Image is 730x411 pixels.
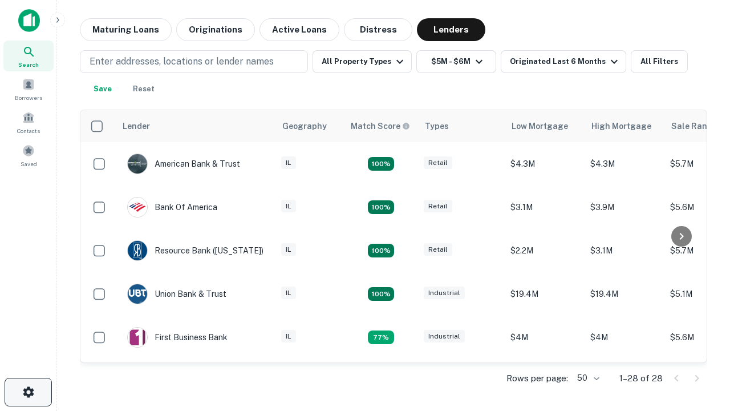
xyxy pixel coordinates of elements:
[128,241,147,260] img: picture
[281,156,296,170] div: IL
[368,287,394,301] div: Matching Properties: 4, hasApolloMatch: undefined
[506,372,568,385] p: Rows per page:
[425,119,449,133] div: Types
[368,244,394,257] div: Matching Properties: 4, hasApolloMatch: undefined
[501,50,626,73] button: Originated Last 6 Months
[313,50,412,73] button: All Property Types
[416,50,496,73] button: $5M - $6M
[281,200,296,213] div: IL
[281,287,296,300] div: IL
[585,359,664,402] td: $4.2M
[128,198,147,217] img: picture
[127,327,228,348] div: First Business Bank
[631,50,688,73] button: All Filters
[80,50,308,73] button: Enter addresses, locations or lender names
[21,159,37,168] span: Saved
[418,110,505,142] th: Types
[127,284,226,304] div: Union Bank & Trust
[275,110,344,142] th: Geography
[351,120,408,132] h6: Match Score
[3,74,54,104] a: Borrowers
[424,330,465,343] div: Industrial
[128,328,147,347] img: picture
[673,320,730,374] iframe: Chat Widget
[3,140,54,171] a: Saved
[591,119,651,133] div: High Mortgage
[585,186,664,229] td: $3.9M
[351,120,410,132] div: Capitalize uses an advanced AI algorithm to match your search with the best lender. The match sco...
[510,55,621,68] div: Originated Last 6 Months
[424,243,452,256] div: Retail
[281,243,296,256] div: IL
[344,18,412,41] button: Distress
[505,272,585,316] td: $19.4M
[18,9,40,32] img: capitalize-icon.png
[127,240,263,261] div: Resource Bank ([US_STATE])
[585,272,664,316] td: $19.4M
[424,156,452,170] div: Retail
[3,107,54,138] a: Contacts
[505,359,585,402] td: $3.9M
[128,154,147,174] img: picture
[127,197,217,217] div: Bank Of America
[585,110,664,142] th: High Mortgage
[90,55,274,68] p: Enter addresses, locations or lender names
[505,316,585,359] td: $4M
[585,229,664,272] td: $3.1M
[128,284,147,304] img: picture
[84,78,121,100] button: Save your search to get updates of matches that match your search criteria.
[424,200,452,213] div: Retail
[512,119,568,133] div: Low Mortgage
[282,119,327,133] div: Geography
[505,142,585,186] td: $4.3M
[368,331,394,344] div: Matching Properties: 3, hasApolloMatch: undefined
[80,18,172,41] button: Maturing Loans
[585,316,664,359] td: $4M
[15,93,42,102] span: Borrowers
[368,157,394,171] div: Matching Properties: 7, hasApolloMatch: undefined
[585,142,664,186] td: $4.3M
[573,370,601,386] div: 50
[505,110,585,142] th: Low Mortgage
[123,119,150,133] div: Lender
[17,126,40,135] span: Contacts
[125,78,162,100] button: Reset
[344,110,418,142] th: Capitalize uses an advanced AI algorithm to match your search with the best lender. The match sco...
[3,41,54,71] a: Search
[368,200,394,214] div: Matching Properties: 4, hasApolloMatch: undefined
[127,154,240,174] div: American Bank & Trust
[281,330,296,343] div: IL
[505,229,585,272] td: $2.2M
[619,372,663,385] p: 1–28 of 28
[417,18,485,41] button: Lenders
[116,110,275,142] th: Lender
[176,18,255,41] button: Originations
[505,186,585,229] td: $3.1M
[424,287,465,300] div: Industrial
[18,60,39,69] span: Search
[259,18,339,41] button: Active Loans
